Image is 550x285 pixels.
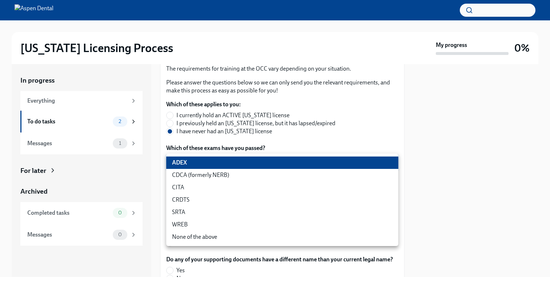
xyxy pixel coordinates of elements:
[166,231,398,243] li: None of the above
[166,169,398,181] li: CDCA (formerly NERB)
[166,206,398,218] li: SRTA
[166,218,398,231] li: WREB
[166,181,398,194] li: CITA
[166,157,398,169] li: ADEX
[166,194,398,206] li: CRDTS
